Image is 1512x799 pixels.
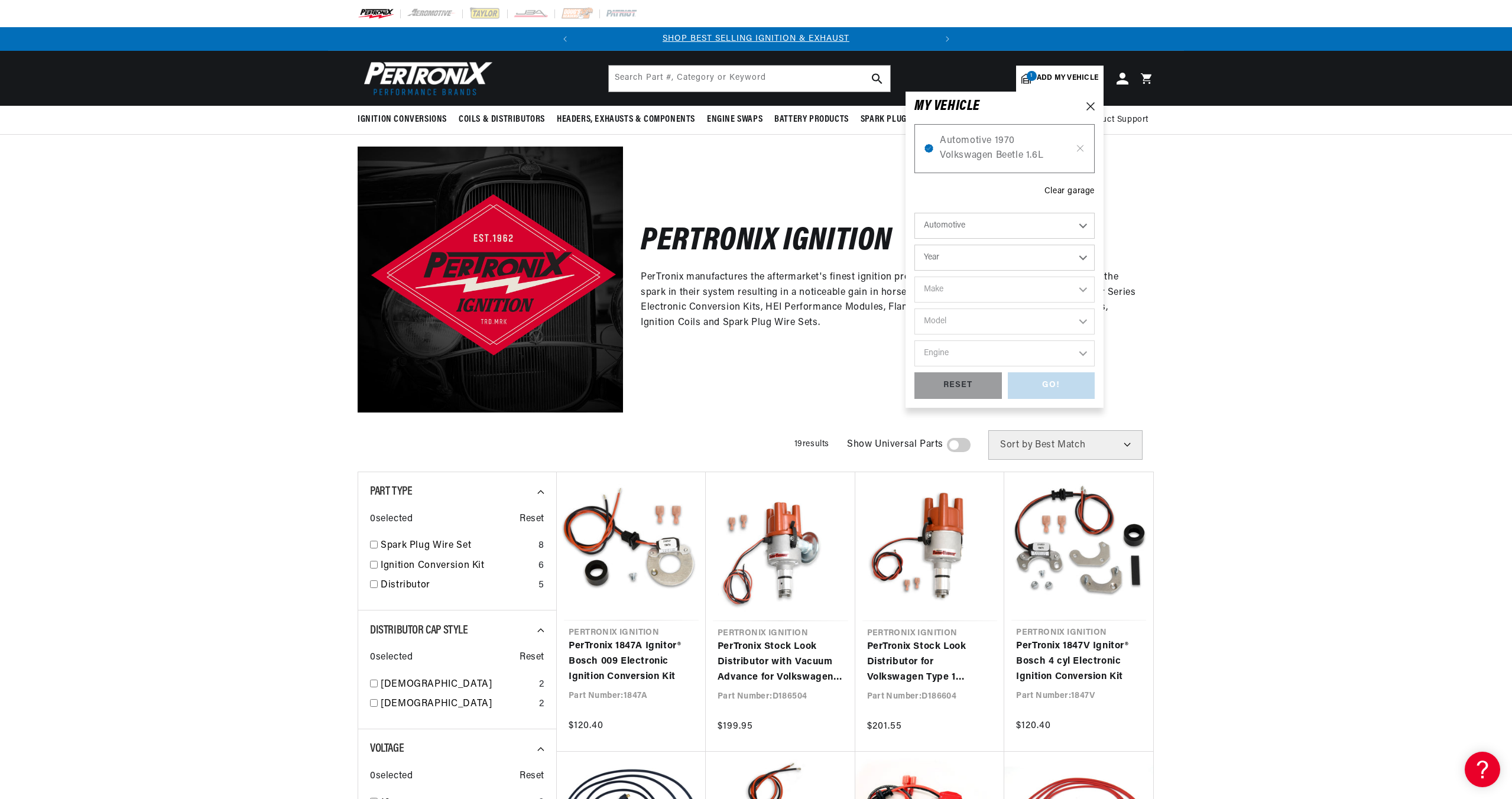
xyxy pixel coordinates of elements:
[453,106,551,134] summary: Coils & Distributors
[707,113,763,126] span: Engine Swaps
[557,113,695,126] span: Headers, Exhausts & Components
[1037,73,1098,84] span: Add my vehicle
[914,372,1002,399] div: RESET
[370,625,468,636] span: Distributor Cap Style
[358,113,447,126] span: Ignition Conversions
[381,697,534,712] a: [DEMOGRAPHIC_DATA]
[988,430,1143,460] select: Sort by
[381,538,534,554] a: Spark Plug Wire Set
[701,106,768,134] summary: Engine Swaps
[914,277,1095,303] select: Make
[864,66,890,92] button: search button
[794,440,829,449] span: 19 results
[641,270,1137,330] p: PerTronix manufactures the aftermarket's finest ignition products for enthusiasts who want to upg...
[1000,440,1033,450] span: Sort by
[569,639,694,684] a: PerTronix 1847A Ignitor® Bosch 009 Electronic Ignition Conversion Kit
[370,743,404,755] span: Voltage
[1027,71,1037,81] span: 1
[459,113,545,126] span: Coils & Distributors
[520,650,544,665] span: Reset
[641,228,892,256] h2: Pertronix Ignition
[328,27,1184,51] slideshow-component: Translation missing: en.sections.announcements.announcement_bar
[1016,639,1141,684] a: PerTronix 1847V Ignitor® Bosch 4 cyl Electronic Ignition Conversion Kit
[381,558,534,574] a: Ignition Conversion Kit
[358,58,494,99] img: Pertronix
[539,677,544,693] div: 2
[855,106,939,134] summary: Spark Plug Wires
[370,486,412,498] span: Part Type
[768,106,855,134] summary: Battery Products
[914,245,1095,271] select: Year
[1083,113,1148,126] span: Product Support
[370,650,413,665] span: 0 selected
[1044,185,1095,198] div: Clear garage
[940,134,1069,164] span: Automotive 1970 Volkswagen Beetle 1.6L
[663,34,849,43] a: SHOP BEST SELLING IGNITION & EXHAUST
[914,100,980,112] h6: MY VEHICLE
[538,558,544,574] div: 6
[936,27,959,51] button: Translation missing: en.sections.announcements.next_announcement
[358,147,623,412] img: Pertronix Ignition
[538,538,544,554] div: 8
[774,113,849,126] span: Battery Products
[914,213,1095,239] select: Ride Type
[538,578,544,593] div: 5
[370,769,413,784] span: 0 selected
[370,512,413,527] span: 0 selected
[914,308,1095,334] select: Model
[718,639,843,685] a: PerTronix Stock Look Distributor with Vacuum Advance for Volkswagen Type 1 Engines
[553,27,577,51] button: Translation missing: en.sections.announcements.previous_announcement
[867,639,993,685] a: PerTronix Stock Look Distributor for Volkswagen Type 1 Engines
[847,437,943,453] span: Show Universal Parts
[381,677,534,693] a: [DEMOGRAPHIC_DATA]
[539,697,544,712] div: 2
[577,33,936,46] div: 1 of 2
[1016,66,1104,92] a: 1Add my vehicle
[381,578,534,593] a: Distributor
[520,512,544,527] span: Reset
[358,106,453,134] summary: Ignition Conversions
[609,66,890,92] input: Search Part #, Category or Keyword
[551,106,701,134] summary: Headers, Exhausts & Components
[914,340,1095,366] select: Engine
[520,769,544,784] span: Reset
[861,113,933,126] span: Spark Plug Wires
[577,33,936,46] div: Announcement
[1083,106,1154,134] summary: Product Support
